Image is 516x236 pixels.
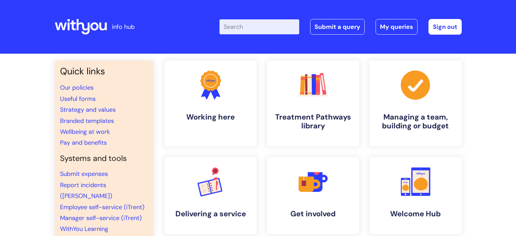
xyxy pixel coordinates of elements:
a: Useful forms [60,95,96,103]
a: Sign out [428,19,462,35]
a: Manager self-service (iTrent) [60,214,142,222]
a: Report incidents ([PERSON_NAME]) [60,181,112,200]
a: Working here [165,60,257,146]
h4: Systems and tools [60,154,148,163]
a: My queries [376,19,418,35]
a: Treatment Pathways library [267,60,359,146]
h3: Quick links [60,66,148,77]
h4: Welcome Hub [375,210,456,218]
h4: Working here [170,113,251,122]
a: Wellbeing at work [60,128,110,136]
a: Get involved [267,157,359,234]
a: Delivering a service [165,157,257,234]
p: info hub [112,21,135,32]
h4: Managing a team, building or budget [375,113,456,131]
a: WithYou Learning [60,225,108,233]
a: Submit expenses [60,170,108,178]
input: Search [219,19,299,34]
a: Managing a team, building or budget [369,60,462,146]
a: Strategy and values [60,106,116,114]
h4: Get involved [272,210,354,218]
a: Employee self-service (iTrent) [60,203,145,211]
a: Submit a query [310,19,365,35]
h4: Treatment Pathways library [272,113,354,131]
h4: Delivering a service [170,210,251,218]
div: | - [219,19,462,35]
a: Pay and benefits [60,139,107,147]
a: Branded templates [60,117,114,125]
a: Welcome Hub [369,157,462,234]
a: Our policies [60,84,94,92]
